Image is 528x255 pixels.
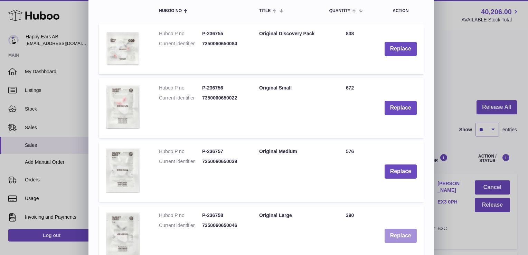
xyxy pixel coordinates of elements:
th: Action [378,1,424,20]
td: Original Medium [252,141,322,202]
td: 576 [322,141,378,202]
dt: Current identifier [159,158,202,165]
span: Quantity [329,9,350,13]
span: Huboo no [159,9,182,13]
dd: P-236757 [202,148,245,155]
td: Original Small [252,78,322,138]
dt: Current identifier [159,222,202,229]
dt: Huboo P no [159,212,202,219]
td: Original Discovery Pack [252,23,322,74]
button: Replace [385,229,417,243]
dd: 7350060650022 [202,95,245,101]
dt: Huboo P no [159,85,202,91]
img: Original Discovery Pack [106,30,140,66]
button: Replace [385,164,417,179]
td: 672 [322,78,378,138]
button: Replace [385,101,417,115]
dd: P-236758 [202,212,245,219]
span: Title [259,9,271,13]
button: Replace [385,42,417,56]
dt: Huboo P no [159,30,202,37]
dt: Current identifier [159,40,202,47]
dd: P-236756 [202,85,245,91]
dd: P-236755 [202,30,245,37]
img: Original Medium [106,148,140,193]
dd: 7350060650039 [202,158,245,165]
td: 838 [322,23,378,74]
dd: 7350060650046 [202,222,245,229]
img: Original Small [106,85,140,129]
dt: Huboo P no [159,148,202,155]
dd: 7350060650084 [202,40,245,47]
dt: Current identifier [159,95,202,101]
